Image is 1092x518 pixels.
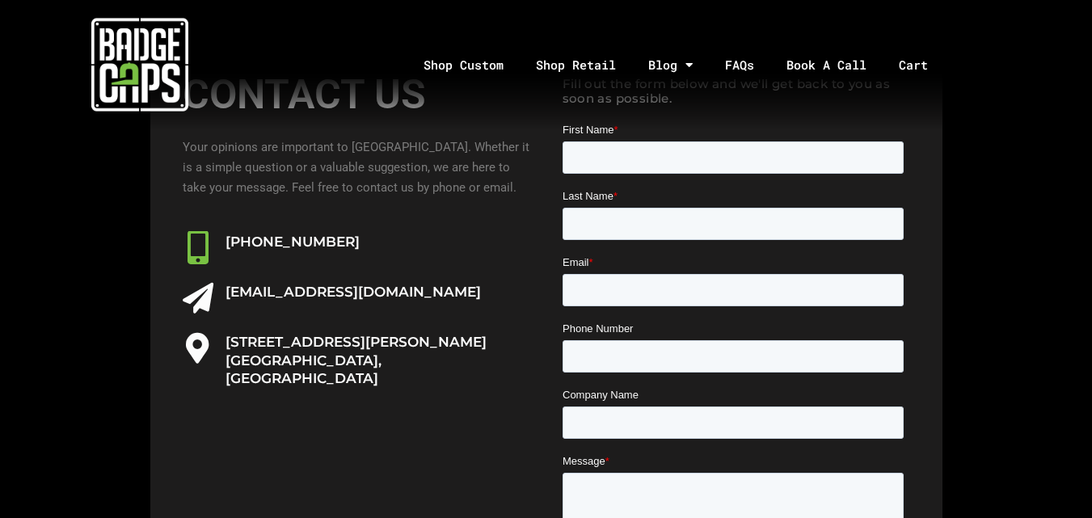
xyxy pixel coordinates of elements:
[226,234,360,250] a: [PHONE_NUMBER]
[183,137,530,197] p: Your opinions are important to [GEOGRAPHIC_DATA]. Whether it is a simple question or a valuable s...
[280,23,1092,107] nav: Menu
[181,231,215,265] a: 903-905-4146
[632,23,709,107] a: Blog
[883,23,964,107] a: Cart
[770,23,883,107] a: Book A Call
[183,333,213,364] a: 39 Lamar Ave. Paris, TX 75460
[226,334,487,385] a: [STREET_ADDRESS][PERSON_NAME] [GEOGRAPHIC_DATA], [GEOGRAPHIC_DATA]
[183,283,213,314] a: hello@badgecaps.com
[709,23,770,107] a: FAQs
[91,16,188,113] img: badgecaps white logo with green acccent
[1011,440,1092,518] iframe: Chat Widget
[226,284,481,300] a: [EMAIL_ADDRESS][DOMAIN_NAME]
[407,23,520,107] a: Shop Custom
[520,23,632,107] a: Shop Retail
